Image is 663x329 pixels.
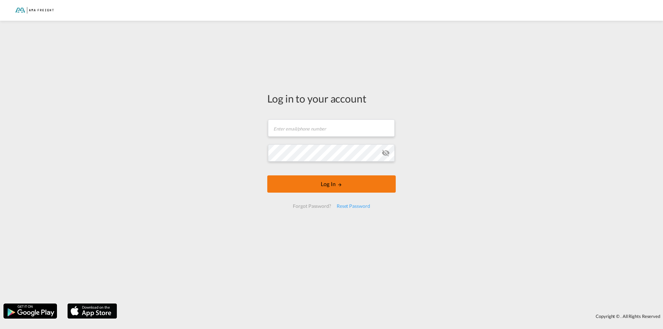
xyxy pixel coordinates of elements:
button: LOGIN [267,175,396,193]
div: Copyright © . All Rights Reserved [121,310,663,322]
md-icon: icon-eye-off [382,149,390,157]
div: Log in to your account [267,91,396,106]
img: f843cad07f0a11efa29f0335918cc2fb.png [10,3,57,18]
div: Reset Password [334,200,373,212]
input: Enter email/phone number [268,119,395,137]
img: apple.png [67,303,118,319]
img: google.png [3,303,58,319]
div: Forgot Password? [290,200,334,212]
